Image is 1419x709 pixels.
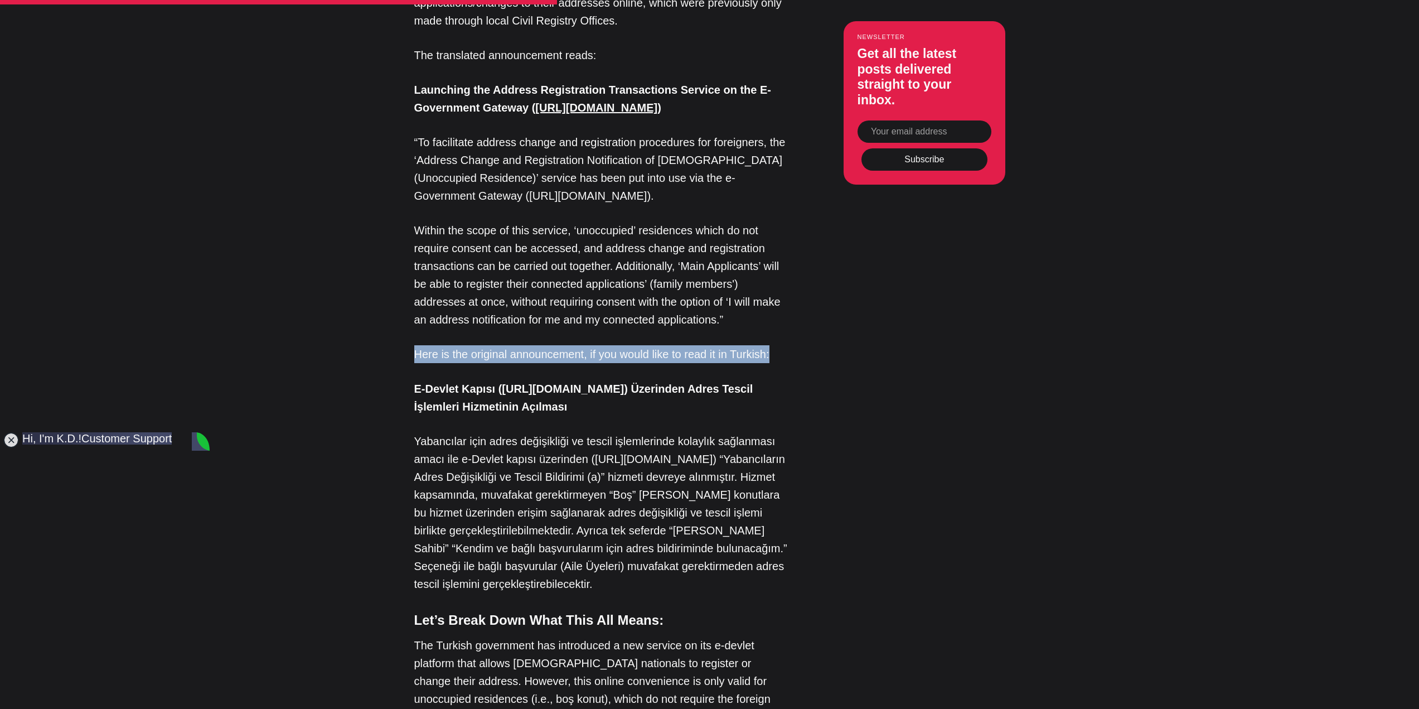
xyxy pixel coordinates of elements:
[414,133,788,205] p: “To facilitate address change and registration procedures for foreigners, the ‘Address Change and...
[861,149,987,171] button: Subscribe
[414,221,788,329] p: Within the scope of this service, ‘unoccupied’ residences which do not require consent can be acc...
[414,46,788,64] p: The translated announcement reads:
[657,102,661,114] strong: )
[414,610,788,630] h4: Let’s Break Down What This All Means:
[535,102,657,114] a: [URL][DOMAIN_NAME]
[858,46,991,108] h3: Get all the latest posts delivered straight to your inbox.
[414,383,753,413] strong: E-Devlet Kapısı ([URL][DOMAIN_NAME]) Üzerinden Adres Tescil İşlemleri Hizmetinin Açılması
[414,345,788,363] p: Here is the original announcement, if you would like to read it in Turkish:
[858,33,991,40] small: Newsletter
[414,432,788,593] p: Yabancılar için adres değişikliği ve tescil işlemlerinde kolaylık sağlanması amacı ile e-Devlet k...
[414,84,772,114] strong: Launching the Address Registration Transactions Service on the E-Government Gateway (
[858,120,991,143] input: Your email address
